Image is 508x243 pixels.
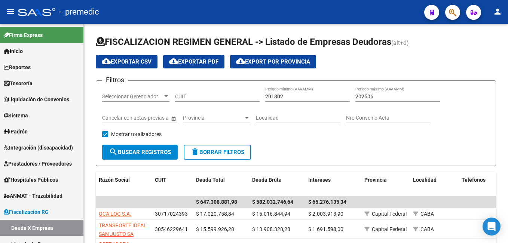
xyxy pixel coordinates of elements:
button: Borrar Filtros [184,145,251,160]
mat-icon: delete [190,147,199,156]
mat-icon: person [493,7,502,16]
span: Capital Federal [372,226,407,232]
span: Buscar Registros [109,149,171,156]
datatable-header-cell: Provincia [361,172,410,197]
span: Razón Social [99,177,130,183]
span: $ 1.691.598,00 [308,226,343,232]
span: $ 65.276.135,34 [308,199,346,205]
span: Hospitales Públicos [4,176,58,184]
span: $ 647.308.881,98 [196,199,237,205]
datatable-header-cell: Deuda Bruta [249,172,305,197]
span: Tesorería [4,79,33,87]
button: Buscar Registros [102,145,178,160]
datatable-header-cell: CUIT [152,172,193,197]
button: Exportar CSV [96,55,157,68]
mat-icon: cloud_download [236,57,245,66]
mat-icon: menu [6,7,15,16]
mat-icon: cloud_download [102,57,111,66]
span: 30546229641 [155,226,188,232]
span: OCA LOG S.A. [99,211,131,217]
span: Provincia [183,115,244,121]
div: Open Intercom Messenger [483,218,501,236]
span: Reportes [4,63,31,71]
span: Sistema [4,111,28,120]
datatable-header-cell: Razón Social [96,172,152,197]
span: ANMAT - Trazabilidad [4,192,62,200]
span: CABA [420,226,434,232]
h3: Filtros [102,75,128,85]
span: Seleccionar Gerenciador [102,93,163,100]
button: Export por Provincia [230,55,316,68]
datatable-header-cell: Deuda Total [193,172,249,197]
span: - premedic [59,4,99,20]
span: Liquidación de Convenios [4,95,69,104]
span: Fiscalización RG [4,208,49,216]
datatable-header-cell: Localidad [410,172,459,197]
mat-icon: search [109,147,118,156]
span: $ 15.016.844,94 [252,211,290,217]
button: Open calendar [169,114,177,122]
span: (alt+d) [391,39,409,46]
datatable-header-cell: Intereses [305,172,361,197]
span: Teléfonos [462,177,486,183]
span: Intereses [308,177,331,183]
span: CUIT [155,177,166,183]
span: TRANSPORTE IDEAL SAN JUSTO SA [99,222,147,237]
span: Integración (discapacidad) [4,144,73,152]
span: Inicio [4,47,23,55]
span: $ 17.020.758,84 [196,211,234,217]
span: CABA [420,211,434,217]
span: Capital Federal [372,211,407,217]
span: Exportar PDF [169,58,218,65]
span: Deuda Bruta [252,177,282,183]
span: Mostrar totalizadores [111,130,162,139]
span: 30717024393 [155,211,188,217]
span: $ 13.908.328,28 [252,226,290,232]
span: Borrar Filtros [190,149,244,156]
span: Firma Express [4,31,43,39]
span: Localidad [413,177,437,183]
span: FISCALIZACION REGIMEN GENERAL -> Listado de Empresas Deudoras [96,37,391,47]
span: Provincia [364,177,387,183]
mat-icon: cloud_download [169,57,178,66]
span: Deuda Total [196,177,225,183]
span: Export por Provincia [236,58,310,65]
span: Exportar CSV [102,58,152,65]
span: Padrón [4,127,28,136]
span: $ 582.032.746,64 [252,199,293,205]
span: Prestadores / Proveedores [4,160,72,168]
span: $ 2.003.913,90 [308,211,343,217]
button: Exportar PDF [163,55,224,68]
span: $ 15.599.926,28 [196,226,234,232]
